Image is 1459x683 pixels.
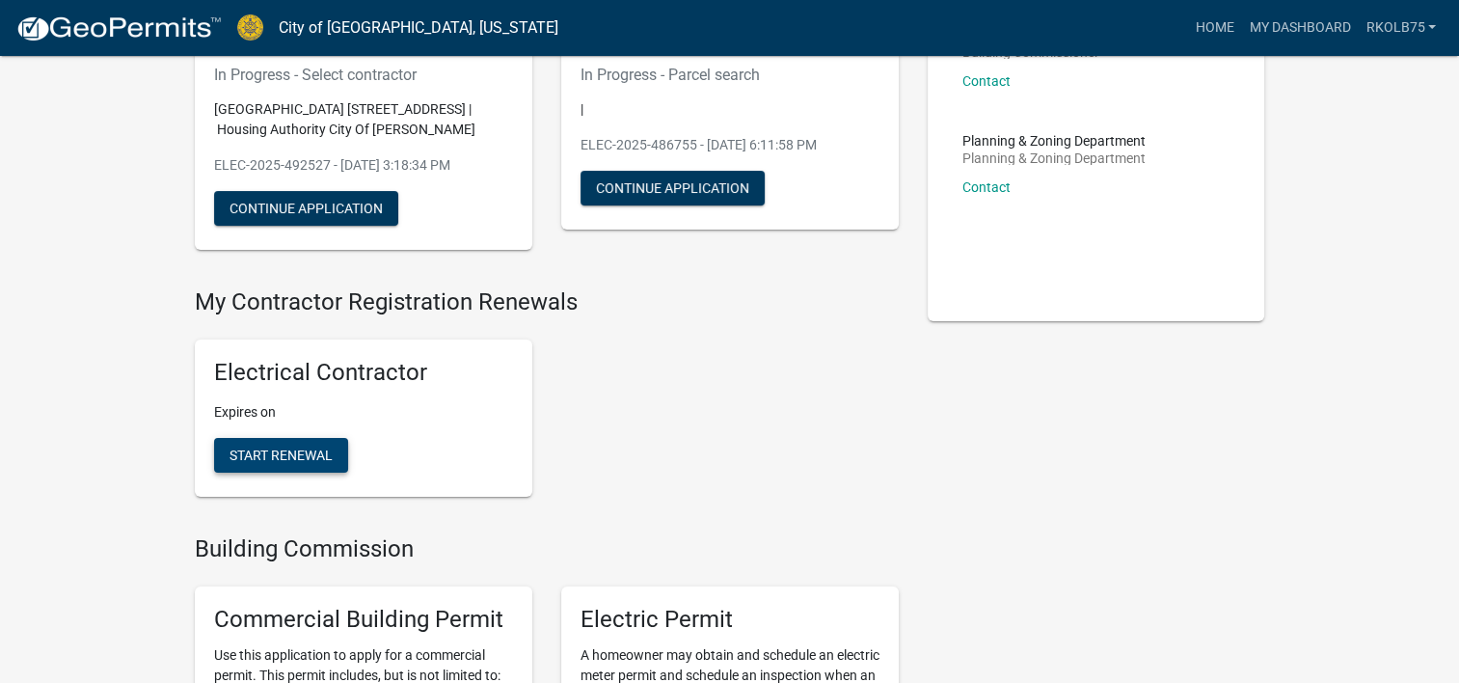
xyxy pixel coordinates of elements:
h4: Building Commission [195,535,899,563]
p: Expires on [214,402,513,423]
h5: Commercial Building Permit [214,606,513,634]
button: Continue Application [581,171,765,205]
h5: Electrical Contractor [214,359,513,387]
p: ELEC-2025-492527 - [DATE] 3:18:34 PM [214,155,513,176]
a: Home [1187,10,1241,46]
wm-registration-list-section: My Contractor Registration Renewals [195,288,899,512]
a: Contact [962,179,1011,195]
img: City of Jeffersonville, Indiana [237,14,263,41]
p: Planning & Zoning Department [962,134,1146,148]
p: ELEC-2025-486755 - [DATE] 6:11:58 PM [581,135,879,155]
p: [GEOGRAPHIC_DATA] [STREET_ADDRESS] | Housing Authority City Of [PERSON_NAME] [214,99,513,140]
h4: My Contractor Registration Renewals [195,288,899,316]
span: Start Renewal [230,448,333,463]
a: Contact [962,73,1011,89]
a: City of [GEOGRAPHIC_DATA], [US_STATE] [279,12,558,44]
button: Continue Application [214,191,398,226]
a: rkolb75 [1358,10,1444,46]
h6: In Progress - Select contractor [214,66,513,84]
p: Planning & Zoning Department [962,151,1146,165]
a: My Dashboard [1241,10,1358,46]
button: Start Renewal [214,438,348,473]
h5: Electric Permit [581,606,879,634]
h6: In Progress - Parcel search [581,66,879,84]
p: | [581,99,879,120]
